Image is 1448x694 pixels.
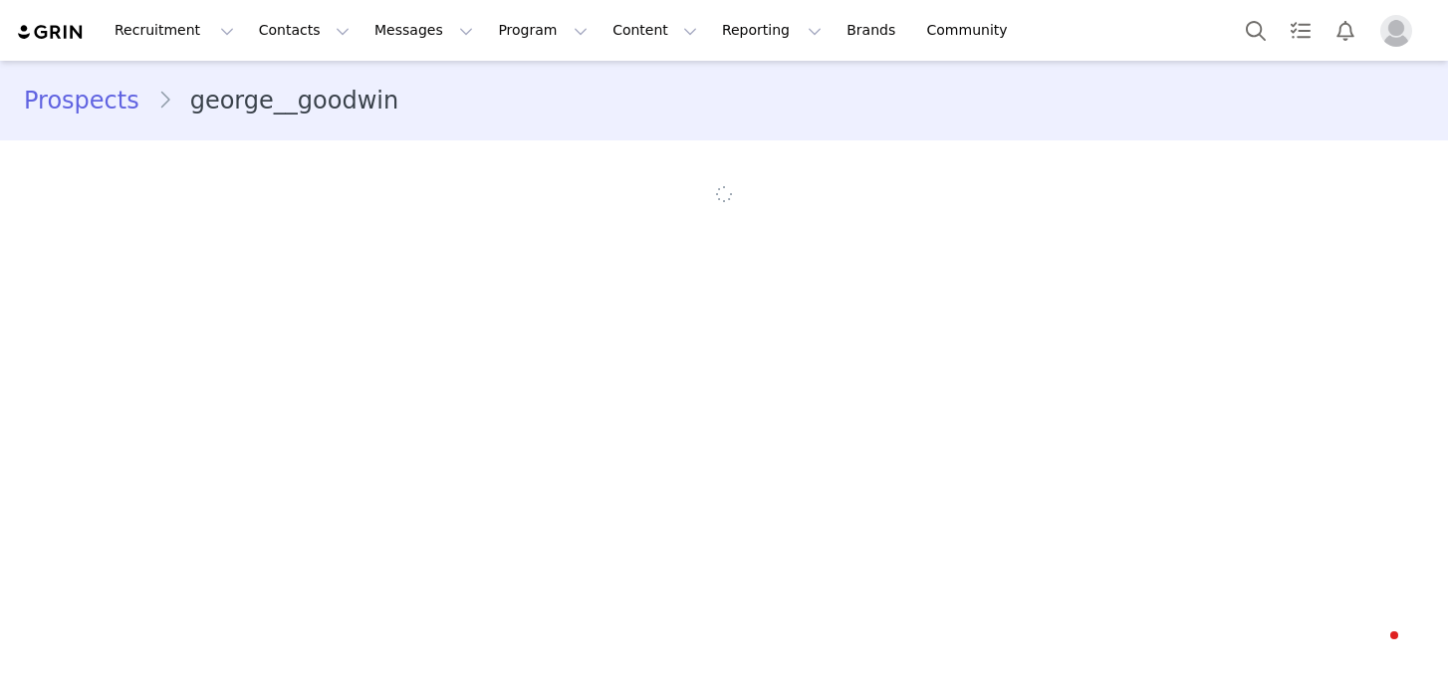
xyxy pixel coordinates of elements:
[710,8,834,53] button: Reporting
[1350,626,1398,674] iframe: Intercom live chat
[1380,15,1412,47] img: placeholder-profile.jpg
[24,83,157,118] a: Prospects
[915,8,1029,53] a: Community
[247,8,362,53] button: Contacts
[486,8,600,53] button: Program
[362,8,485,53] button: Messages
[1324,8,1367,53] button: Notifications
[103,8,246,53] button: Recruitment
[1368,15,1432,47] button: Profile
[835,8,913,53] a: Brands
[16,23,86,42] img: grin logo
[1234,8,1278,53] button: Search
[601,8,709,53] button: Content
[1279,8,1323,53] a: Tasks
